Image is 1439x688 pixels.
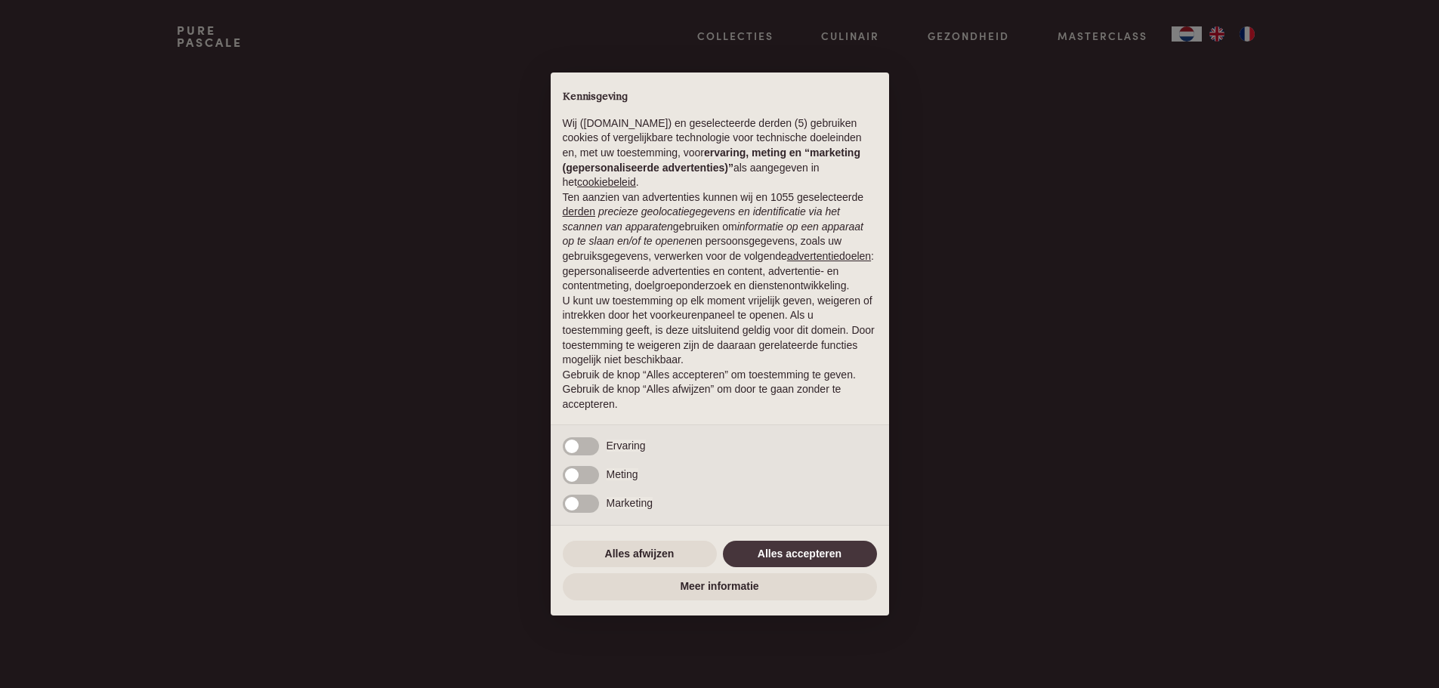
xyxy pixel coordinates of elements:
[563,573,877,600] button: Meer informatie
[787,249,871,264] button: advertentiedoelen
[607,497,653,509] span: Marketing
[563,205,840,233] em: precieze geolocatiegegevens en identificatie via het scannen van apparaten
[563,147,860,174] strong: ervaring, meting en “marketing (gepersonaliseerde advertenties)”
[723,541,877,568] button: Alles accepteren
[563,294,877,368] p: U kunt uw toestemming op elk moment vrijelijk geven, weigeren of intrekken door het voorkeurenpan...
[607,440,646,452] span: Ervaring
[563,190,877,294] p: Ten aanzien van advertenties kunnen wij en 1055 geselecteerde gebruiken om en persoonsgegevens, z...
[563,116,877,190] p: Wij ([DOMAIN_NAME]) en geselecteerde derden (5) gebruiken cookies of vergelijkbare technologie vo...
[577,176,636,188] a: cookiebeleid
[563,368,877,412] p: Gebruik de knop “Alles accepteren” om toestemming te geven. Gebruik de knop “Alles afwijzen” om d...
[563,91,877,104] h2: Kennisgeving
[563,205,596,220] button: derden
[607,468,638,480] span: Meting
[563,541,717,568] button: Alles afwijzen
[563,221,864,248] em: informatie op een apparaat op te slaan en/of te openen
